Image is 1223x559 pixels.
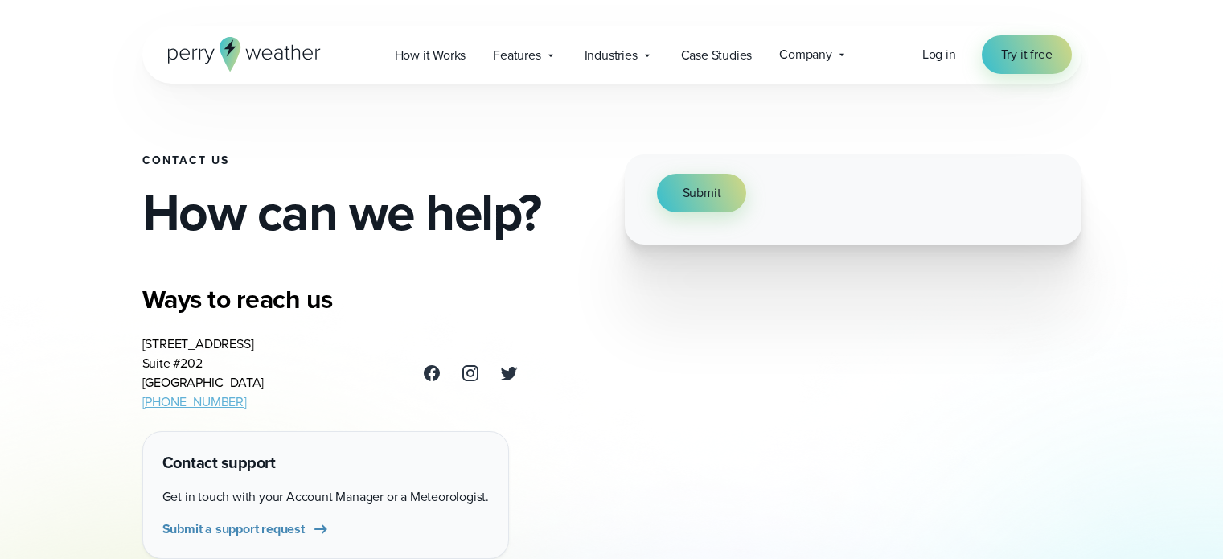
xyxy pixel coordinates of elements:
[683,183,721,203] span: Submit
[142,283,519,315] h3: Ways to reach us
[162,520,305,539] span: Submit a support request
[657,174,747,212] button: Submit
[142,154,599,167] h1: Contact Us
[493,46,540,65] span: Features
[162,451,489,475] h4: Contact support
[162,520,330,539] a: Submit a support request
[667,39,766,72] a: Case Studies
[162,487,489,507] p: Get in touch with your Account Manager or a Meteorologist.
[142,393,247,411] a: [PHONE_NUMBER]
[142,335,265,412] address: [STREET_ADDRESS] Suite #202 [GEOGRAPHIC_DATA]
[395,46,466,65] span: How it Works
[779,45,832,64] span: Company
[982,35,1072,74] a: Try it free
[922,45,956,64] a: Log in
[142,187,599,238] h2: How can we help?
[381,39,480,72] a: How it Works
[1001,45,1053,64] span: Try it free
[681,46,753,65] span: Case Studies
[585,46,638,65] span: Industries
